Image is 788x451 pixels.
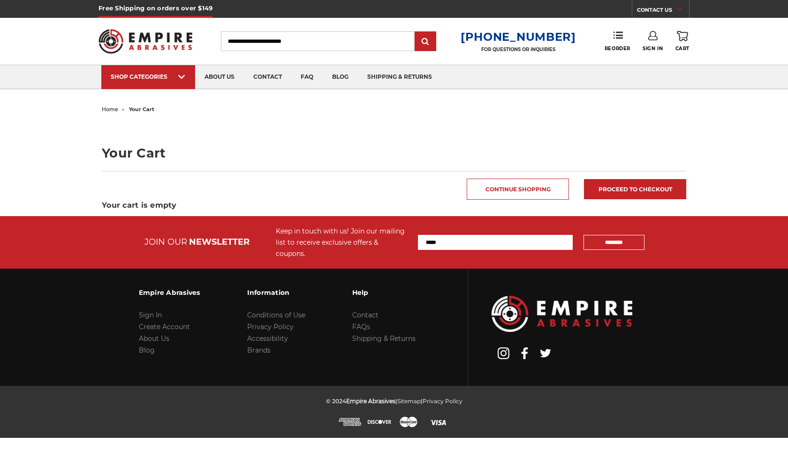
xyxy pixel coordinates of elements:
[605,45,630,52] span: Reorder
[195,65,244,89] a: about us
[323,65,358,89] a: blog
[139,346,155,354] a: Blog
[423,398,462,405] a: Privacy Policy
[247,346,271,354] a: Brands
[346,398,395,405] span: Empire Abrasives
[102,147,686,159] h1: Your Cart
[291,65,323,89] a: faq
[98,23,192,60] img: Empire Abrasives
[584,179,686,199] a: Proceed to checkout
[247,334,288,343] a: Accessibility
[244,65,291,89] a: contact
[139,311,162,319] a: Sign In
[352,311,379,319] a: Contact
[247,283,305,302] h3: Information
[139,323,190,331] a: Create Account
[102,200,686,211] h3: Your cart is empty
[605,31,630,51] a: Reorder
[461,46,576,53] p: FOR QUESTIONS OR INQUIRIES
[492,296,632,332] img: Empire Abrasives Logo Image
[247,311,305,319] a: Conditions of Use
[352,334,416,343] a: Shipping & Returns
[352,323,370,331] a: FAQs
[467,179,569,200] a: Continue Shopping
[637,5,689,18] a: CONTACT US
[102,106,118,113] a: home
[247,323,294,331] a: Privacy Policy
[416,32,435,51] input: Submit
[675,45,689,52] span: Cart
[461,30,576,44] a: [PHONE_NUMBER]
[675,31,689,52] a: Cart
[352,283,416,302] h3: Help
[111,73,186,80] div: SHOP CATEGORIES
[276,225,409,259] div: Keep in touch with us! Join our mailing list to receive exclusive offers & coupons.
[144,237,187,247] span: JOIN OUR
[139,334,169,343] a: About Us
[397,398,421,405] a: Sitemap
[643,45,663,52] span: Sign In
[129,106,154,113] span: your cart
[189,237,250,247] span: NEWSLETTER
[139,283,200,302] h3: Empire Abrasives
[326,395,462,407] p: © 2024 | |
[358,65,441,89] a: shipping & returns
